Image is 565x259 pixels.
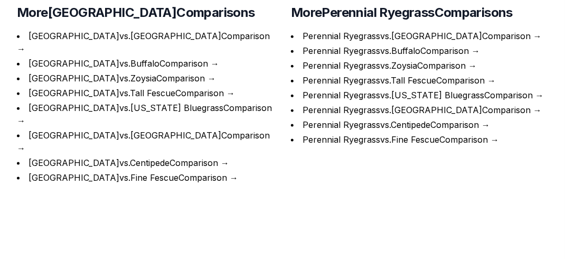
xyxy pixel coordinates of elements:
a: [GEOGRAPHIC_DATA]vs.[US_STATE] BluegrassComparison [29,103,272,113]
li: → [291,44,548,57]
a: Perennial Ryegrassvs.CentipedeComparison [303,119,479,130]
li: → [17,129,274,154]
li: → [17,87,274,99]
li: → [17,72,274,85]
a: [GEOGRAPHIC_DATA]vs.Tall FescueComparison [29,88,224,98]
li: → [291,104,548,116]
a: Perennial Ryegrassvs.[GEOGRAPHIC_DATA]Comparison [303,105,531,115]
li: → [291,133,548,146]
a: [GEOGRAPHIC_DATA]vs.CentipedeComparison [29,158,218,168]
a: Perennial Ryegrassvs.Tall FescueComparison [303,75,485,86]
a: [GEOGRAPHIC_DATA]vs.BuffaloComparison [29,58,208,69]
a: [GEOGRAPHIC_DATA]vs.[GEOGRAPHIC_DATA]Comparison [29,31,270,41]
a: Perennial Ryegrassvs.ZoysiaComparison [303,60,466,71]
li: → [291,59,548,72]
li: → [291,89,548,101]
a: Perennial Ryegrassvs.BuffaloComparison [303,45,469,56]
a: Perennial Ryegrassvs.[GEOGRAPHIC_DATA]Comparison [303,31,531,41]
h3: More [GEOGRAPHIC_DATA] Comparisons [17,4,274,21]
li: → [17,101,274,127]
a: [GEOGRAPHIC_DATA]vs.[GEOGRAPHIC_DATA]Comparison [29,130,270,141]
li: → [17,171,274,184]
a: [GEOGRAPHIC_DATA]vs.Fine FescueComparison [29,172,227,183]
h3: More Perennial Ryegrass Comparisons [291,4,548,21]
li: → [291,30,548,42]
a: Perennial Ryegrassvs.[US_STATE] BluegrassComparison [303,90,533,100]
li: → [17,30,274,55]
li: → [17,156,274,169]
a: [GEOGRAPHIC_DATA]vs.ZoysiaComparison [29,73,205,84]
a: Perennial Ryegrassvs.Fine FescueComparison [303,134,488,145]
li: → [291,74,548,87]
li: → [291,118,548,131]
li: → [17,57,274,70]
